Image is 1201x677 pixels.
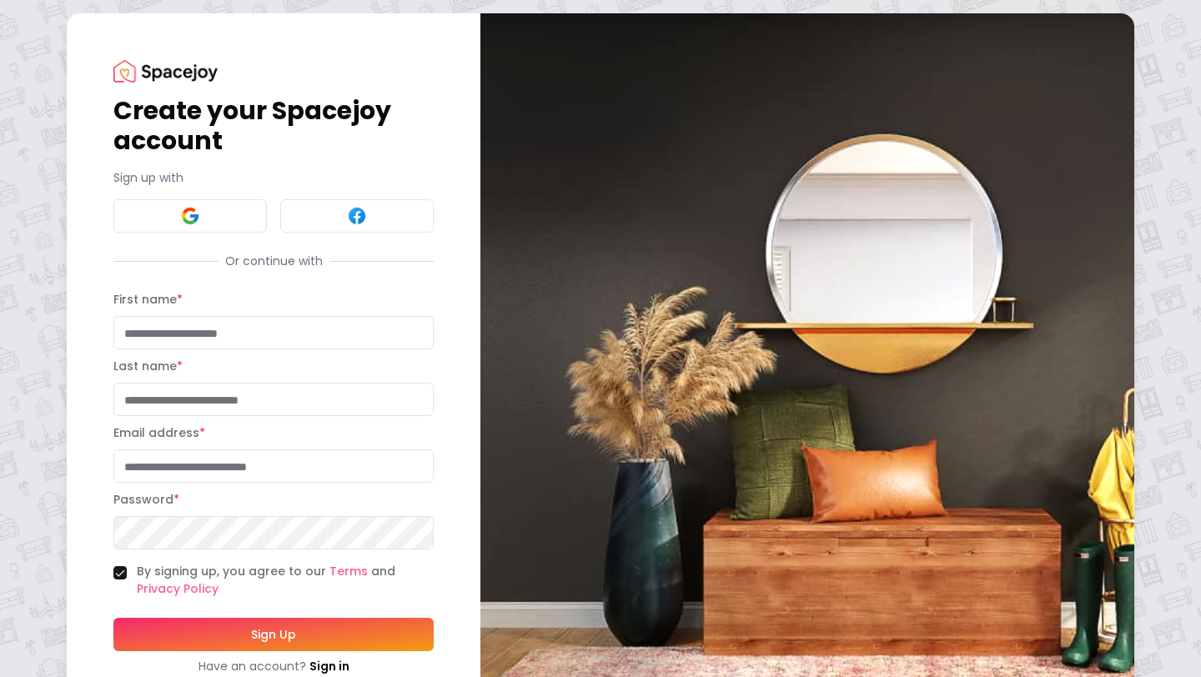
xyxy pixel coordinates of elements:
[113,358,183,374] label: Last name
[113,658,434,674] div: Have an account?
[180,206,200,226] img: Google signin
[113,60,218,83] img: Spacejoy Logo
[113,424,205,441] label: Email address
[113,169,434,186] p: Sign up with
[309,658,349,674] a: Sign in
[137,580,219,597] a: Privacy Policy
[113,618,434,651] button: Sign Up
[329,563,368,579] a: Terms
[113,291,183,308] label: First name
[113,491,179,508] label: Password
[113,96,434,156] h1: Create your Spacejoy account
[347,206,367,226] img: Facebook signin
[137,563,434,598] label: By signing up, you agree to our and
[219,253,329,269] span: Or continue with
